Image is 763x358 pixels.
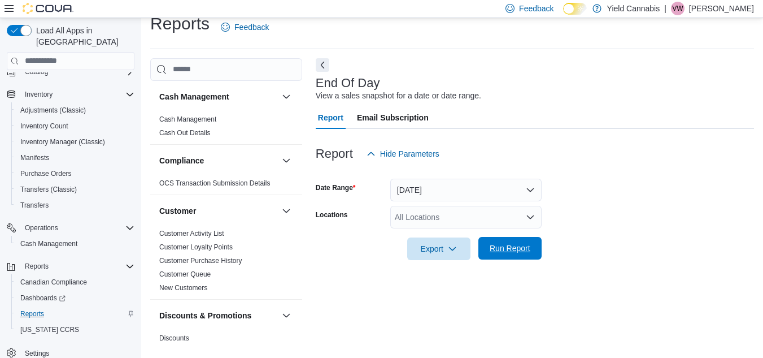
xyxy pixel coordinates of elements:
span: VW [672,2,683,15]
span: Reports [25,262,49,271]
span: Customer Purchase History [159,256,242,265]
a: Dashboards [16,291,70,305]
p: [PERSON_NAME] [689,2,754,15]
a: Inventory Manager (Classic) [16,135,110,149]
a: Cash Out Details [159,129,211,137]
a: Reports [16,307,49,321]
button: Catalog [20,65,53,79]
label: Locations [316,210,348,219]
span: OCS Transaction Submission Details [159,179,271,188]
span: Catalog [20,65,134,79]
button: [DATE] [390,179,542,201]
h1: Reports [150,12,210,35]
button: Cash Management [280,90,293,103]
h3: Report [316,147,353,161]
span: Discounts [159,334,189,343]
button: Transfers [11,197,139,213]
button: Reports [2,258,139,274]
p: | [664,2,666,15]
span: Cash Management [16,237,134,251]
a: Discounts [159,334,189,342]
span: Manifests [16,151,134,165]
span: Canadian Compliance [16,275,134,289]
span: Transfers (Classic) [16,183,134,196]
button: Reports [11,306,139,322]
span: Promotion Details [159,347,213,356]
button: Inventory [20,88,57,101]
span: New Customers [159,283,207,292]
span: Inventory [25,90,53,99]
span: Operations [20,221,134,235]
span: Transfers [16,199,134,212]
span: Run Report [490,243,530,254]
div: Customer [150,227,302,299]
span: Operations [25,223,58,232]
button: Manifests [11,150,139,166]
a: Purchase Orders [16,167,76,180]
div: Cash Management [150,113,302,144]
h3: Discounts & Promotions [159,310,251,321]
span: Dashboards [20,294,66,303]
span: Export [414,238,464,260]
button: Inventory Manager (Classic) [11,134,139,150]
img: Cova [23,3,73,14]
span: Reports [20,309,44,318]
span: Inventory Count [16,119,134,133]
span: Customer Activity List [159,229,224,238]
input: Dark Mode [563,3,587,15]
span: Manifests [20,153,49,162]
button: Catalog [2,64,139,80]
span: Customer Loyalty Points [159,243,233,252]
span: Transfers (Classic) [20,185,77,194]
span: [US_STATE] CCRS [20,325,79,334]
a: New Customers [159,284,207,292]
span: Cash Management [20,239,77,248]
a: Customer Loyalty Points [159,243,233,251]
span: Inventory Count [20,122,68,131]
span: Hide Parameters [380,148,439,159]
button: Discounts & Promotions [159,310,277,321]
button: Open list of options [526,213,535,222]
a: Customer Activity List [159,230,224,238]
button: Inventory [2,87,139,102]
span: Feedback [519,3,553,14]
a: Canadian Compliance [16,275,91,289]
button: Hide Parameters [362,143,444,165]
span: Adjustments (Classic) [20,106,86,115]
a: Customer Queue [159,270,211,278]
div: Compliance [150,176,302,195]
a: Promotion Details [159,348,213,356]
a: Transfers (Classic) [16,183,81,196]
button: Discounts & Promotions [280,309,293,322]
h3: End Of Day [316,76,380,90]
span: Feedback [234,21,269,33]
span: Catalog [25,67,48,76]
p: Yield Cannabis [607,2,660,15]
a: Feedback [216,16,273,38]
a: Inventory Count [16,119,73,133]
a: Adjustments (Classic) [16,103,90,117]
span: Settings [25,349,49,358]
button: Operations [20,221,63,235]
label: Date Range [316,183,356,192]
h3: Cash Management [159,91,229,102]
h3: Compliance [159,155,204,166]
a: Cash Management [159,115,216,123]
div: View a sales snapshot for a date or date range. [316,90,481,102]
span: Report [318,106,343,129]
span: Dashboards [16,291,134,305]
button: Compliance [280,154,293,167]
a: Dashboards [11,290,139,306]
button: Transfers (Classic) [11,182,139,197]
button: Reports [20,260,53,273]
a: Manifests [16,151,54,165]
button: Customer [280,204,293,218]
a: Cash Management [16,237,82,251]
button: Operations [2,220,139,236]
span: Reports [16,307,134,321]
span: Adjustments (Classic) [16,103,134,117]
span: Reports [20,260,134,273]
span: Customer Queue [159,270,211,279]
h3: Customer [159,205,196,217]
